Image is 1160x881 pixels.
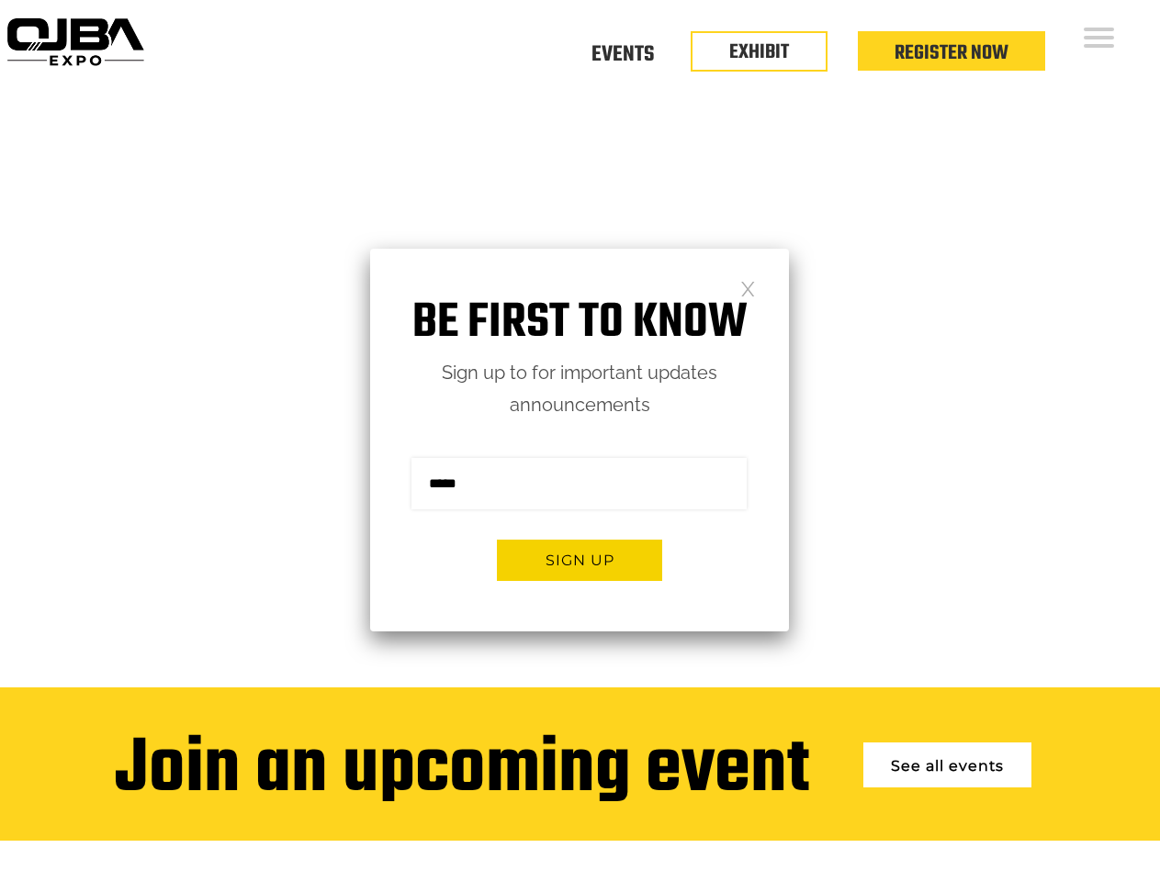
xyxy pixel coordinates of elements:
[895,38,1008,69] a: Register Now
[497,540,662,581] button: Sign up
[740,280,756,296] a: Close
[863,742,1031,787] a: See all events
[115,729,809,813] div: Join an upcoming event
[729,37,789,68] a: EXHIBIT
[370,357,789,421] p: Sign up to for important updates announcements
[370,295,789,352] h1: Be first to know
